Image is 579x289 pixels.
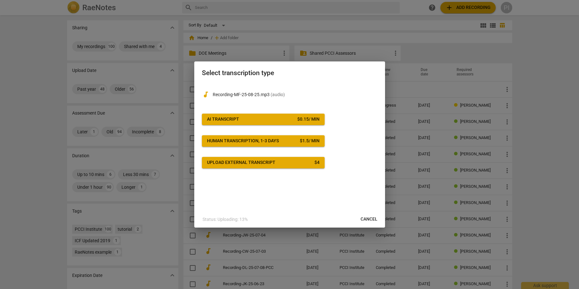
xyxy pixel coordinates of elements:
p: Status: Uploading: 13% [203,216,248,223]
div: Upload external transcript [207,159,275,166]
div: $ 0.15 / min [297,116,320,123]
span: Cancel [361,216,377,222]
button: Cancel [355,214,383,225]
span: audiotrack [202,91,210,98]
button: Upload external transcript$4 [202,157,325,168]
div: $ 1.5 / min [300,138,320,144]
div: Human transcription, 1-3 days [207,138,279,144]
button: Human transcription, 1-3 days$1.5/ min [202,135,325,147]
button: AI Transcript$0.15/ min [202,114,325,125]
h2: Select transcription type [202,69,377,77]
p: Recording-MF-25-08-25.mp3(audio) [213,91,377,98]
span: ( audio ) [271,92,285,97]
div: AI Transcript [207,116,239,123]
div: $ 4 [314,159,320,166]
